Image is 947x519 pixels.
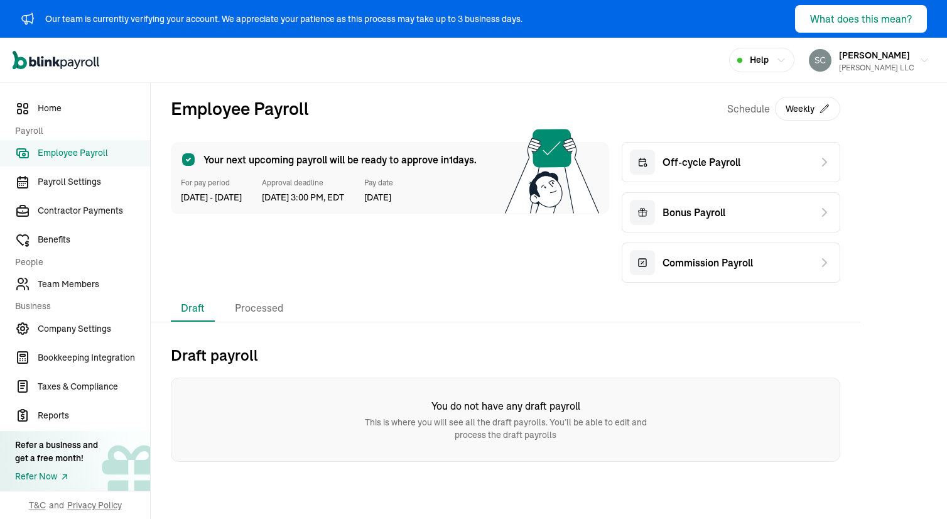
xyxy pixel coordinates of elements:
[38,351,150,364] span: Bookkeeping Integration
[38,409,150,422] span: Reports
[171,295,215,322] li: Draft
[262,191,344,204] span: [DATE] 3:00 PM, EDT
[38,204,150,217] span: Contractor Payments
[355,416,656,441] p: This is where you will see all the draft payrolls. You’ll be able to edit and process the draft p...
[15,439,98,465] div: Refer a business and get a free month!
[15,300,143,313] span: Business
[15,256,143,269] span: People
[38,380,150,393] span: Taxes & Compliance
[810,11,912,26] div: What does this mean?
[727,96,840,122] div: Schedule
[181,191,242,204] span: [DATE] - [DATE]
[38,175,150,188] span: Payroll Settings
[262,177,344,188] span: Approval deadline
[775,97,840,121] button: Weekly
[663,155,740,170] span: Off-cycle Payroll
[795,5,927,33] button: What does this mean?
[171,96,309,122] h2: Employee Payroll
[729,48,794,72] button: Help
[181,177,242,188] span: For pay period
[364,191,393,204] span: [DATE]
[364,177,393,188] span: Pay date
[171,345,840,365] h2: Draft payroll
[663,205,725,220] span: Bonus Payroll
[839,62,914,74] div: [PERSON_NAME] LLC
[29,499,46,511] span: T&C
[38,278,150,291] span: Team Members
[38,233,150,246] span: Benefits
[38,146,150,160] span: Employee Payroll
[67,499,122,511] span: Privacy Policy
[225,295,293,322] li: Processed
[355,398,656,413] h6: You do not have any draft payroll
[38,322,150,336] span: Company Settings
[203,152,477,167] span: Your next upcoming payroll will be ready to approve in 1 days.
[804,45,934,76] button: [PERSON_NAME][PERSON_NAME] LLC
[750,53,769,67] span: Help
[13,42,99,79] nav: Global
[45,13,522,26] div: Our team is currently verifying your account. We appreciate your patience as this process may tak...
[839,50,910,61] span: [PERSON_NAME]
[663,255,753,270] span: Commission Payroll
[15,124,143,138] span: Payroll
[738,383,947,519] iframe: Chat Widget
[15,470,98,483] a: Refer Now
[38,102,150,115] span: Home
